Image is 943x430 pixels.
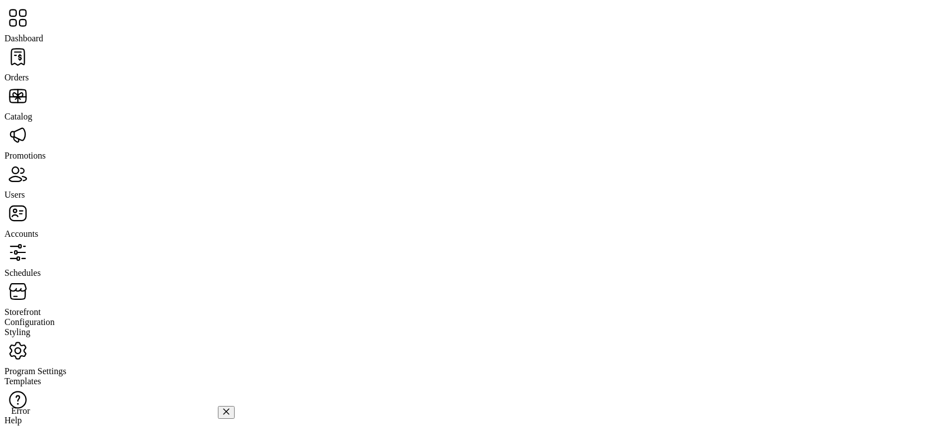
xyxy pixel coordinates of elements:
span: Schedules [4,268,41,278]
span: Users [4,190,25,199]
button: Close [218,406,235,419]
span: Storefront [4,307,41,317]
span: Program Settings [4,366,66,376]
span: Accounts [4,229,38,238]
span: Promotions [4,151,46,160]
div: Error [11,406,218,416]
span: Catalog [4,112,32,121]
span: Dashboard [4,34,43,43]
span: Templates [4,376,41,386]
span: Help [4,415,22,425]
span: Configuration [4,317,55,327]
span: Orders [4,73,29,82]
span: Styling [4,327,30,337]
